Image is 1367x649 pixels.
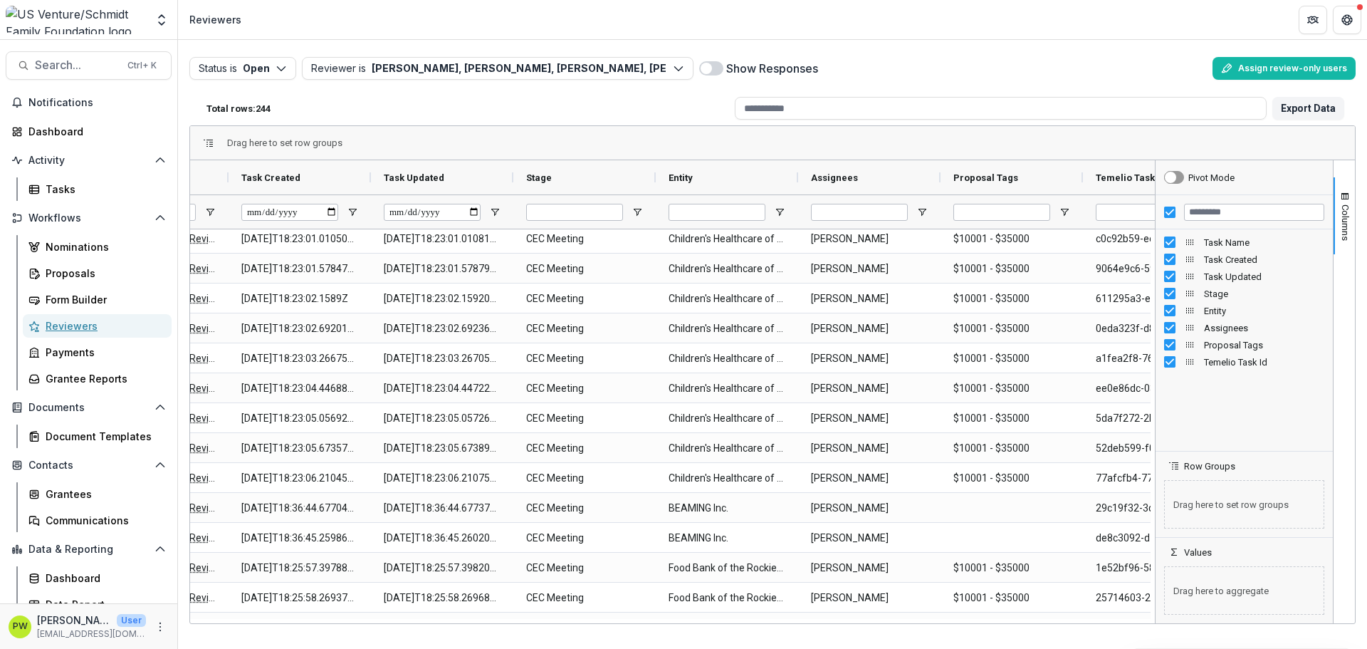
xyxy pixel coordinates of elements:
[526,374,643,403] span: CEC Meeting
[384,204,481,221] input: Task Updated Filter Input
[347,207,358,218] button: Open Filter Menu
[1204,306,1324,316] span: Entity
[384,613,501,643] span: [DATE]T18:34:09.551948Z
[241,554,358,583] span: [DATE]T18:25:57.397889Z
[1096,613,1213,643] span: 3b92a5e2-6e5f-4430-88c0-0004c798d061
[811,524,928,553] span: [PERSON_NAME]
[23,425,172,448] a: Document Templates
[1096,583,1213,613] span: 25714603-203f-49c4-82d0-3bbac18fdd42
[46,571,160,586] div: Dashboard
[526,434,643,463] span: CEC Meeting
[811,172,858,183] span: Assignees
[1299,6,1327,34] button: Partners
[6,396,172,419] button: Open Documents
[6,454,172,477] button: Open Contacts
[953,254,1070,284] span: $10001 - $35000
[526,583,643,613] span: CEC Meeting
[811,404,928,433] span: [PERSON_NAME]
[669,554,785,583] span: Food Bank of the Rockies Inc
[953,204,1050,221] input: Proposal Tags Filter Input
[241,224,358,254] span: [DATE]T18:23:01.010503Z
[1333,6,1361,34] button: Get Help
[1156,268,1333,285] div: Task Updated Column
[1096,284,1213,313] span: 611295a3-e6a4-4725-9c8f-7d4392688751
[526,464,643,493] span: CEC Meeting
[1204,357,1324,368] span: Temelio Task Id
[384,314,501,343] span: [DATE]T18:23:02.692368Z
[23,566,172,590] a: Dashboard
[1184,461,1235,472] span: Row Groups
[13,622,28,631] div: Parker Wolf
[23,235,172,259] a: Nominations
[811,464,928,493] span: [PERSON_NAME]
[1156,302,1333,319] div: Entity Column
[6,149,172,172] button: Open Activity
[152,6,172,34] button: Open entity switcher
[1156,285,1333,302] div: Stage Column
[1096,434,1213,463] span: 52deb599-f01a-4867-b748-d3f040d03644
[35,58,119,72] span: Search...
[1204,271,1324,282] span: Task Updated
[46,597,160,612] div: Data Report
[1204,289,1324,299] span: Stage
[1164,480,1324,529] span: Drag here to set row groups
[811,494,928,523] span: [PERSON_NAME]
[384,224,501,254] span: [DATE]T18:23:01.010815Z
[384,434,501,463] span: [DATE]T18:23:05.673895Z
[6,91,172,114] button: Notifications
[526,172,552,183] span: Stage
[28,212,149,224] span: Workflows
[669,344,785,373] span: Children's Healthcare of Atlanta Foundation
[526,404,643,433] span: CEC Meeting
[811,284,928,313] span: [PERSON_NAME]
[1213,57,1356,80] button: Assign review-only users
[46,371,160,386] div: Grantee Reports
[189,57,296,80] button: Status isOpen
[669,284,785,313] span: Children's Healthcare of Atlanta Foundation
[953,344,1070,373] span: $10001 - $35000
[1096,494,1213,523] span: 29c19f32-3deb-4bbb-bd3b-f9fe25bae61f
[384,583,501,613] span: [DATE]T18:25:58.269685Z
[23,367,172,390] a: Grantee Reports
[23,288,172,311] a: Form Builder
[23,509,172,532] a: Communications
[384,494,501,523] span: [DATE]T18:36:44.677378Z
[1156,234,1333,251] div: Task Name Column
[811,344,928,373] span: [PERSON_NAME]
[23,482,172,506] a: Grantees
[28,97,166,109] span: Notifications
[241,434,358,463] span: [DATE]T18:23:05.673578Z
[1156,558,1333,623] div: Values
[227,137,342,148] div: Row Groups
[526,613,643,643] span: CEC Meeting
[1156,336,1333,353] div: Proposal Tags Column
[204,207,216,218] button: Open Filter Menu
[1156,319,1333,336] div: Assignees Column
[669,434,785,463] span: Children's Healthcare of Atlanta Foundation
[953,613,1070,643] span: $10001 - $35000
[526,224,643,254] span: CEC Meeting
[669,254,785,284] span: Children's Healthcare of Atlanta Foundation
[241,172,300,183] span: Task Created
[37,628,146,640] p: [EMAIL_ADDRESS][DOMAIN_NAME]
[1096,404,1213,433] span: 5da7f272-2b63-475d-b496-bae11125975a
[241,374,358,403] span: [DATE]T18:23:04.446883Z
[953,434,1070,463] span: $10001 - $35000
[384,524,501,553] span: [DATE]T18:36:45.260209Z
[526,204,623,221] input: Stage Filter Input
[1096,172,1166,183] span: Temelio Task Id
[726,60,818,77] label: Show Responses
[46,266,160,281] div: Proposals
[1096,314,1213,343] span: 0eda323f-d879-41d4-acfb-c910078aa61b
[489,207,501,218] button: Open Filter Menu
[811,434,928,463] span: [PERSON_NAME]
[1156,353,1333,370] div: Temelio Task Id Column
[227,137,342,148] span: Drag here to set row groups
[953,464,1070,493] span: $10001 - $35000
[6,51,172,80] button: Search...
[1204,254,1324,265] span: Task Created
[152,618,169,635] button: More
[669,404,785,433] span: Children's Healthcare of Atlanta Foundation
[811,204,908,221] input: Assignees Filter Input
[46,345,160,360] div: Payments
